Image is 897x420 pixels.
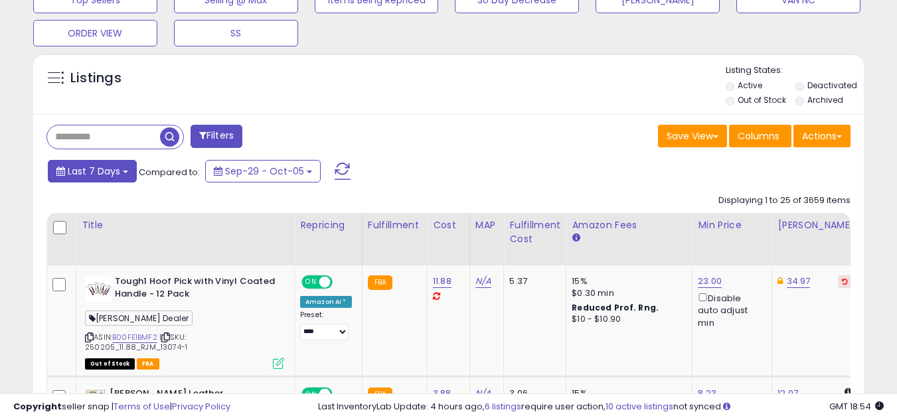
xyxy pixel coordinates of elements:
[300,296,352,308] div: Amazon AI *
[331,277,352,288] span: OFF
[300,218,357,232] div: Repricing
[85,311,193,326] span: [PERSON_NAME] Dealer
[718,194,851,207] div: Displaying 1 to 25 of 3659 items
[85,275,112,302] img: 41rN-QYfoPL._SL40_.jpg
[787,275,811,288] a: 34.97
[137,358,159,370] span: FBA
[85,275,284,368] div: ASIN:
[82,218,289,232] div: Title
[318,401,884,413] div: Last InventoryLab Update: 4 hours ago, require user action, not synced.
[509,275,556,287] div: 5.37
[738,129,779,143] span: Columns
[606,400,673,413] a: 10 active listings
[698,291,762,329] div: Disable auto adjust min
[85,358,135,370] span: All listings that are currently out of stock and unavailable for purchase on Amazon
[172,400,230,413] a: Privacy Policy
[777,218,856,232] div: [PERSON_NAME]
[729,125,791,147] button: Columns
[368,218,422,232] div: Fulfillment
[115,275,276,303] b: Tough1 Hoof Pick with Vinyl Coated Handle - 12 Pack
[85,332,187,352] span: | SKU: 250205_11.88_RJM_13074-1
[738,80,762,91] label: Active
[738,94,786,105] label: Out of Stock
[485,400,521,413] a: 6 listings
[225,165,304,178] span: Sep-29 - Oct-05
[70,69,122,88] h5: Listings
[572,275,682,287] div: 15%
[205,160,321,182] button: Sep-29 - Oct-05
[807,94,843,105] label: Archived
[572,314,682,325] div: $10 - $10.90
[509,218,560,246] div: Fulfillment Cost
[191,125,242,148] button: Filters
[572,287,682,299] div: $0.30 min
[572,302,659,313] b: Reduced Prof. Rng.
[572,218,687,232] div: Amazon Fees
[475,218,498,232] div: MAP
[300,311,352,340] div: Preset:
[48,160,137,182] button: Last 7 Days
[726,64,864,77] p: Listing States:
[13,400,62,413] strong: Copyright
[829,400,884,413] span: 2025-10-13 18:54 GMT
[368,275,392,290] small: FBA
[807,80,857,91] label: Deactivated
[303,277,319,288] span: ON
[33,20,157,46] button: ORDER VIEW
[139,166,200,178] span: Compared to:
[114,400,170,413] a: Terms of Use
[572,232,580,244] small: Amazon Fees.
[475,275,491,288] a: N/A
[658,125,727,147] button: Save View
[433,218,464,232] div: Cost
[793,125,851,147] button: Actions
[174,20,298,46] button: SS
[433,275,451,288] a: 11.88
[698,218,766,232] div: Min Price
[13,401,230,413] div: seller snap | |
[698,275,722,288] a: 23.00
[112,332,157,343] a: B00FE1BMF2
[68,165,120,178] span: Last 7 Days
